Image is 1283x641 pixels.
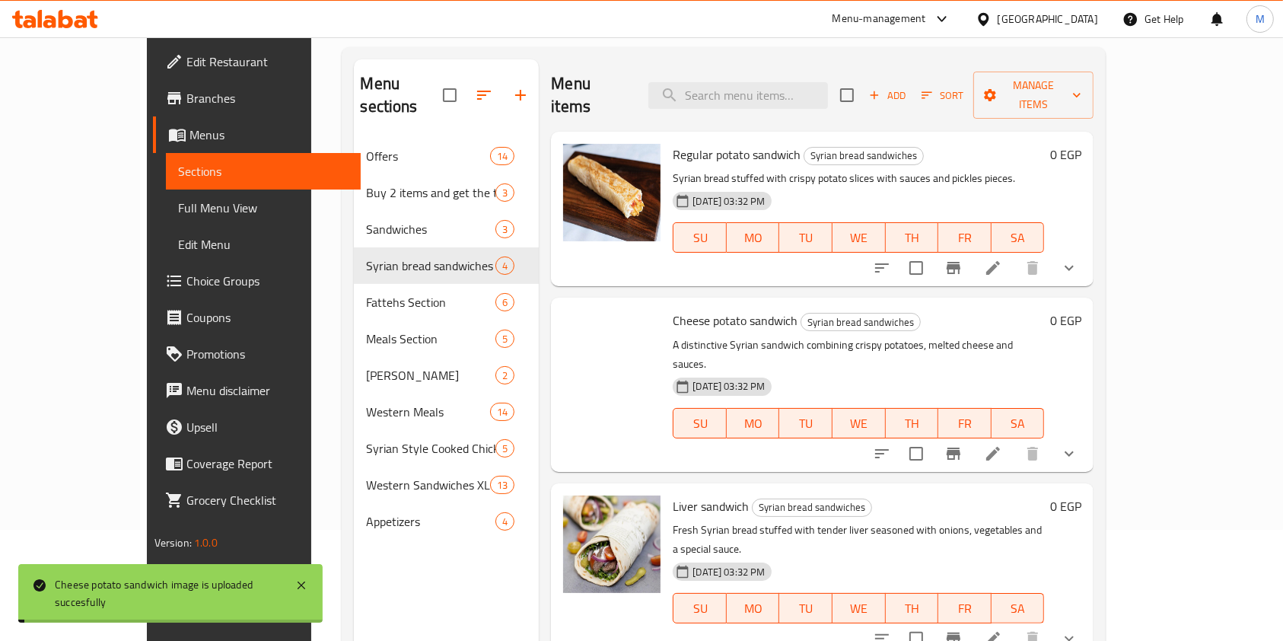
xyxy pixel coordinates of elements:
[354,357,539,394] div: [PERSON_NAME]2
[186,308,349,327] span: Coupons
[935,250,972,286] button: Branch-specific-item
[366,366,495,384] div: Maria
[1050,310,1081,331] h6: 0 EGP
[495,257,514,275] div: items
[354,503,539,540] div: Appetizers4
[360,72,443,118] h2: Menu sections
[186,454,349,473] span: Coverage Report
[992,408,1045,438] button: SA
[186,381,349,400] span: Menu disclaimer
[673,336,1044,374] p: A distinctive Syrian sandwich combining crispy potatoes, melted cheese and sauces.
[992,593,1045,623] button: SA
[366,293,495,311] span: Fattehs Section
[366,183,495,202] div: Buy 2 items and get the third for free
[938,222,992,253] button: FR
[733,598,774,620] span: MO
[366,403,490,421] span: Western Meals
[490,476,514,494] div: items
[166,226,361,263] a: Edit Menu
[153,482,361,518] a: Grocery Checklist
[998,227,1039,249] span: SA
[680,413,720,435] span: SU
[648,82,828,109] input: search
[153,263,361,299] a: Choice Groups
[153,372,361,409] a: Menu disclaimer
[944,227,985,249] span: FR
[839,598,880,620] span: WE
[753,499,871,516] span: Syrian bread sandwiches
[680,598,720,620] span: SU
[998,598,1039,620] span: SA
[154,559,224,579] span: Get support on:
[804,147,923,164] span: Syrian bread sandwiches
[785,227,826,249] span: TU
[892,598,933,620] span: TH
[886,408,939,438] button: TH
[833,10,926,28] div: Menu-management
[491,478,514,493] span: 13
[490,403,514,421] div: items
[55,576,280,611] div: Cheese potato sandwich image is uploaded succesfully
[1060,259,1078,277] svg: Show Choices
[864,435,900,472] button: sort-choices
[153,116,361,153] a: Menus
[354,284,539,320] div: Fattehs Section6
[495,366,514,384] div: items
[935,435,972,472] button: Branch-specific-item
[673,521,1044,559] p: Fresh Syrian bread stuffed with tender liver seasoned with onions, vegetables and a special sauce.
[801,314,920,331] span: Syrian bread sandwiches
[563,144,661,241] img: Regular potato sandwich
[491,405,514,419] span: 14
[366,439,495,458] span: Syrian Style Cooked Chicken Section
[366,330,495,348] span: Meals Section
[153,445,361,482] a: Coverage Report
[886,593,939,623] button: TH
[984,259,1002,277] a: Edit menu item
[779,222,833,253] button: TU
[153,299,361,336] a: Coupons
[1051,250,1087,286] button: show more
[366,512,495,531] div: Appetizers
[153,80,361,116] a: Branches
[892,413,933,435] span: TH
[673,309,797,332] span: Cheese potato sandwich
[153,336,361,372] a: Promotions
[166,190,361,226] a: Full Menu View
[867,87,908,104] span: Add
[354,467,539,503] div: Western Sandwiches XL13
[490,147,514,165] div: items
[496,515,514,529] span: 4
[496,222,514,237] span: 3
[938,408,992,438] button: FR
[985,76,1081,114] span: Manage items
[153,409,361,445] a: Upsell
[366,220,495,238] div: Sandwiches
[727,222,780,253] button: MO
[733,227,774,249] span: MO
[1014,250,1051,286] button: delete
[496,442,514,456] span: 5
[727,408,780,438] button: MO
[912,84,973,107] span: Sort items
[186,272,349,290] span: Choice Groups
[354,430,539,467] div: Syrian Style Cooked Chicken Section5
[839,227,880,249] span: WE
[502,77,539,113] button: Add section
[833,408,886,438] button: WE
[496,332,514,346] span: 5
[944,598,985,620] span: FR
[563,496,661,593] img: Liver sandwich
[998,413,1039,435] span: SA
[186,345,349,363] span: Promotions
[354,132,539,546] nav: Menu sections
[186,491,349,509] span: Grocery Checklist
[366,257,495,275] span: Syrian bread sandwiches
[863,84,912,107] span: Add item
[366,476,490,494] div: Western Sandwiches XL
[673,222,726,253] button: SU
[727,593,780,623] button: MO
[1050,496,1081,517] h6: 0 EGP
